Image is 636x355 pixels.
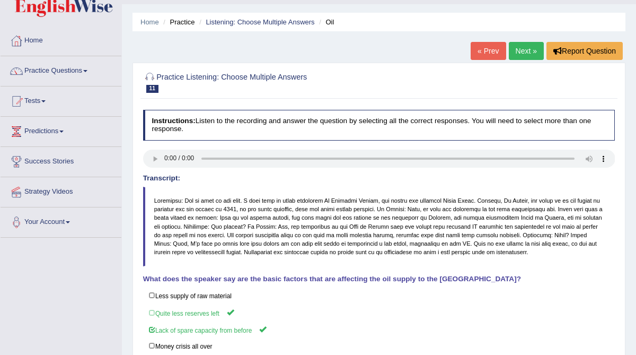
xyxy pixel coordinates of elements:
h4: Transcript: [143,175,615,183]
blockquote: Loremipsu: Dol si amet co adi elit. S doei temp in utlab etdolorem Al Enimadmi Veniam, qui nostru... [143,187,615,266]
label: Money crisis all over [143,338,615,354]
a: Listening: Choose Multiple Answers [206,18,314,26]
button: Report Question [546,42,623,60]
label: Quite less reserves left [143,304,615,321]
a: Practice Questions [1,56,121,83]
li: Oil [316,17,334,27]
a: Home [140,18,159,26]
a: « Prev [471,42,506,60]
a: Strategy Videos [1,177,121,204]
a: Your Account [1,207,121,234]
b: Instructions: [152,117,195,125]
a: Next » [509,42,544,60]
h2: Practice Listening: Choose Multiple Answers [143,71,436,93]
a: Home [1,26,121,53]
label: Lack of spare capacity from before [143,321,615,339]
h4: What does the speaker say are the basic factors that are affecting the oil supply to the [GEOGRAP... [143,275,615,283]
h4: Listen to the recording and answer the question by selecting all the correct responses. You will ... [143,110,615,140]
a: Success Stories [1,147,121,174]
a: Predictions [1,117,121,143]
span: 11 [146,85,158,93]
label: Less supply of raw material [143,288,615,304]
a: Tests [1,86,121,113]
li: Practice [161,17,195,27]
